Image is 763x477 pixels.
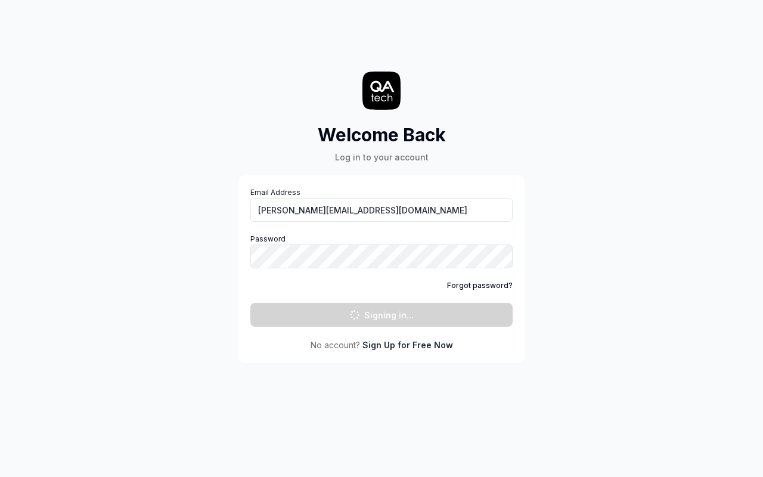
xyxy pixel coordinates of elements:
[447,280,513,291] a: Forgot password?
[318,151,446,163] div: Log in to your account
[311,339,360,351] span: No account?
[318,122,446,148] h2: Welcome Back
[250,234,513,268] label: Password
[250,303,513,327] button: Signing in...
[250,244,513,268] input: Password
[250,198,513,222] input: Email Address
[362,339,453,351] a: Sign Up for Free Now
[250,187,513,222] label: Email Address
